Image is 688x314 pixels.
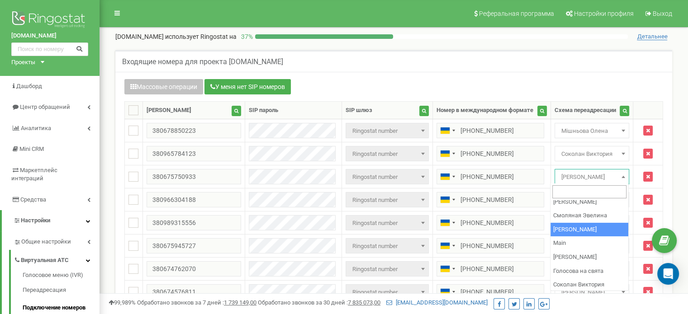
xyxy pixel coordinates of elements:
button: Массовые операции [124,79,203,94]
span: Соколан Виктория [555,146,629,161]
span: Mini CRM [19,145,44,152]
span: Ringostat number [346,192,429,207]
span: Ringostat number [346,169,429,184]
span: Настройки профиля [574,10,634,17]
input: 050 123 4567 [437,261,544,277]
button: У меня нет SIP номеров [204,79,291,94]
div: Telephone country code [437,192,458,207]
div: Open Intercom Messenger [657,263,679,285]
span: Детальнее [637,33,667,40]
div: Номер в международном формате [437,106,533,115]
span: Обработано звонков за 7 дней : [137,299,256,306]
span: Алена Бавыко [555,284,629,300]
span: Аналитика [21,125,51,131]
a: [DOMAIN_NAME] [11,32,88,40]
span: Соколан Виктория [558,148,626,160]
div: Telephone country code [437,239,458,253]
a: Виртуальная АТС [14,250,100,268]
span: Ringostat number [346,215,429,230]
span: Ringostat number [349,263,426,276]
span: Ringostat number [349,171,426,183]
span: Алена Бавыко [558,286,626,299]
span: Общие настройки [21,238,71,246]
div: Telephone country code [437,262,458,276]
span: Дашборд [16,83,42,89]
span: Маркетплейс интеграций [11,167,57,182]
u: 1 739 149,00 [224,299,256,306]
span: Ringostat number [349,240,426,253]
input: 050 123 4567 [437,284,544,300]
p: [DOMAIN_NAME] [115,32,237,41]
a: [EMAIL_ADDRESS][DOMAIN_NAME] [386,299,488,306]
li: [PERSON_NAME] [550,195,628,209]
span: Василенко Ксения [555,169,629,184]
span: Ringostat number [349,148,426,160]
a: Настройки [2,210,100,231]
span: Центр обращений [20,103,70,110]
a: Голосовое меню (IVR) [23,271,100,282]
div: Telephone country code [437,169,458,184]
p: 37 % [237,32,255,41]
span: Ringostat number [346,146,429,161]
a: Общие настройки [14,231,100,250]
span: Ringostat number [346,261,429,277]
input: 050 123 4567 [437,215,544,230]
span: Ringostat number [346,123,429,138]
h5: Входящие номера для проекта [DOMAIN_NAME] [122,58,283,66]
span: Ringostat number [349,217,426,230]
a: Переадресация [23,281,100,299]
u: 7 835 073,00 [348,299,380,306]
li: Смоляная Эвелина [550,209,628,223]
span: Обработано звонков за 30 дней : [258,299,380,306]
li: Main [550,236,628,250]
li: [PERSON_NAME] [550,223,628,237]
span: Ringostat number [346,238,429,253]
div: Проекты [11,58,35,67]
span: Мішньова Олена [555,123,629,138]
span: Мішньова Олена [558,125,626,137]
input: 050 123 4567 [437,123,544,138]
span: 99,989% [109,299,136,306]
div: SIP шлюз [346,106,372,115]
li: Голосова на свята [550,264,628,278]
li: [PERSON_NAME] [550,250,628,264]
div: Telephone country code [437,123,458,138]
input: 050 123 4567 [437,146,544,161]
span: Василенко Ксения [558,171,626,183]
div: [PERSON_NAME] [147,106,191,115]
input: 050 123 4567 [437,192,544,207]
th: SIP пароль [245,102,342,119]
input: 050 123 4567 [437,238,544,253]
span: Ringostat number [349,125,426,137]
div: Telephone country code [437,285,458,299]
span: Ringostat number [349,194,426,206]
input: 050 123 4567 [437,169,544,184]
span: Выход [653,10,672,17]
div: Telephone country code [437,146,458,161]
span: Реферальная программа [479,10,554,17]
span: Настройки [21,217,50,224]
span: использует Ringostat на [165,33,237,40]
div: Схема переадресации [555,106,616,115]
span: Ringostat number [346,284,429,300]
img: Ringostat logo [11,9,88,32]
span: Виртуальная АТС [21,256,69,265]
div: Telephone country code [437,216,458,230]
span: Средства [20,196,46,203]
input: Поиск по номеру [11,42,88,56]
li: Соколан Виктория [550,278,628,292]
span: Ringostat number [349,286,426,299]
